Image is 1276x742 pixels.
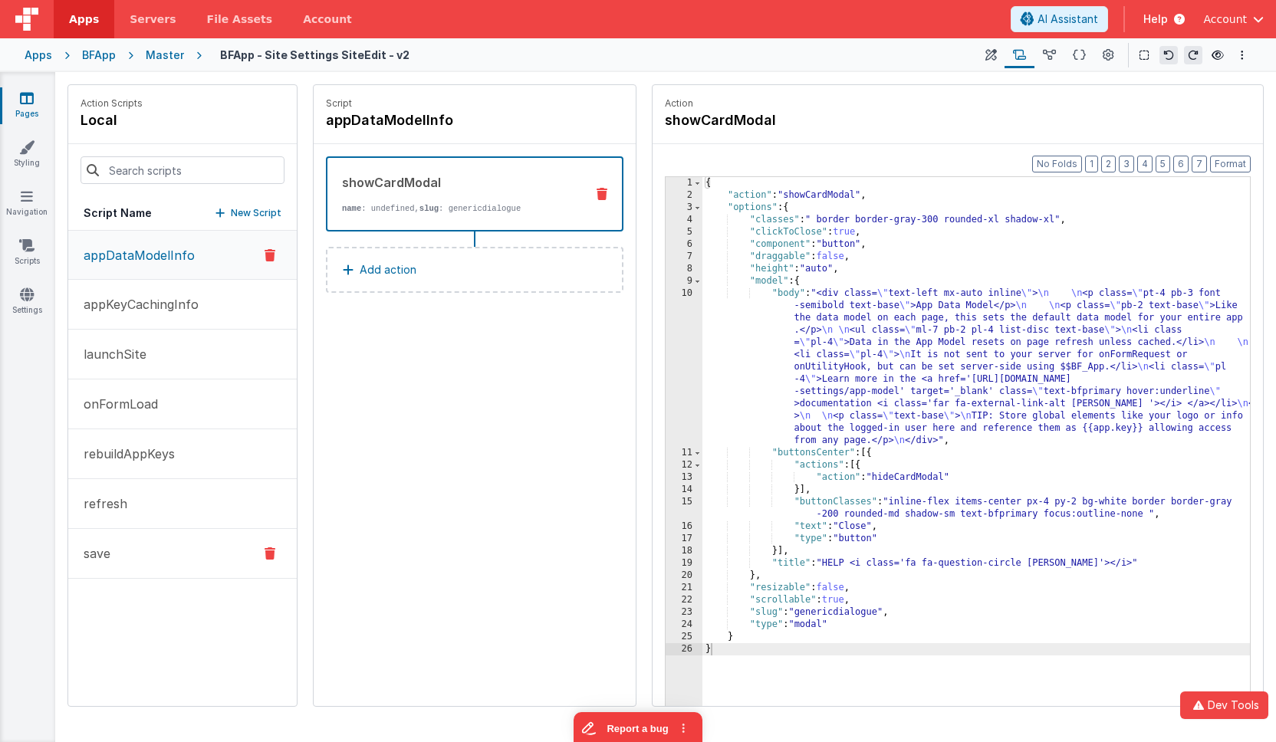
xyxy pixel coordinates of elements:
[146,48,184,63] div: Master
[81,97,143,110] p: Action Scripts
[207,11,273,27] span: File Assets
[1119,156,1134,172] button: 3
[74,246,195,264] p: appDataModelInfo
[666,251,702,263] div: 7
[68,280,297,330] button: appKeyCachingInfo
[1032,156,1082,172] button: No Folds
[326,247,623,293] button: Add action
[84,205,152,221] h5: Script Name
[666,606,702,619] div: 23
[666,471,702,484] div: 13
[74,345,146,363] p: launchSite
[666,226,702,238] div: 5
[1203,11,1247,27] span: Account
[666,520,702,533] div: 16
[1085,156,1098,172] button: 1
[1233,46,1251,64] button: Options
[1011,6,1108,32] button: AI Assistant
[666,557,702,570] div: 19
[666,214,702,226] div: 4
[666,177,702,189] div: 1
[666,459,702,471] div: 12
[342,202,573,215] p: : undefined, : genericdialogue
[665,97,1251,110] p: Action
[82,48,116,63] div: BFApp
[666,287,702,447] div: 10
[666,619,702,631] div: 24
[666,189,702,202] div: 2
[220,49,409,61] h4: BFApp - Site Settings SiteEdit - v2
[666,631,702,643] div: 25
[68,429,297,479] button: rebuildAppKeys
[360,261,416,279] p: Add action
[666,643,702,655] div: 26
[666,202,702,214] div: 3
[68,330,297,379] button: launchSite
[666,263,702,275] div: 8
[342,173,573,192] div: showCardModal
[666,545,702,557] div: 18
[326,97,623,110] p: Script
[74,445,175,463] p: rebuildAppKeys
[666,570,702,582] div: 20
[342,204,361,213] strong: name
[130,11,176,27] span: Servers
[74,295,199,314] p: appKeyCachingInfo
[419,204,439,213] strong: slug
[1101,156,1116,172] button: 2
[1192,156,1207,172] button: 7
[74,544,110,563] p: save
[666,594,702,606] div: 22
[68,379,297,429] button: onFormLoad
[1203,11,1264,27] button: Account
[666,582,702,594] div: 21
[81,110,143,131] h4: local
[665,110,895,131] h4: showCardModal
[666,275,702,287] div: 9
[666,484,702,496] div: 14
[666,238,702,251] div: 6
[326,110,556,131] h4: appDataModelInfo
[1180,691,1268,719] button: Dev Tools
[1137,156,1153,172] button: 4
[74,494,127,513] p: refresh
[25,48,52,63] div: Apps
[68,231,297,280] button: appDataModelInfo
[1038,11,1098,27] span: AI Assistant
[74,395,158,413] p: onFormLoad
[215,205,281,221] button: New Script
[1156,156,1170,172] button: 5
[666,447,702,459] div: 11
[68,479,297,529] button: refresh
[81,156,284,184] input: Search scripts
[231,205,281,221] p: New Script
[68,529,297,579] button: save
[1173,156,1189,172] button: 6
[69,11,99,27] span: Apps
[1210,156,1251,172] button: Format
[666,533,702,545] div: 17
[666,496,702,520] div: 15
[1143,11,1168,27] span: Help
